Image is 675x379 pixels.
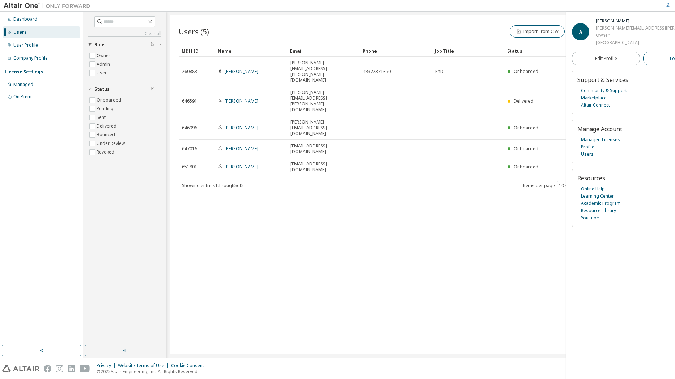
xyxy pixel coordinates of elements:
[88,81,161,97] button: Status
[290,161,356,173] span: [EMAIL_ADDRESS][DOMAIN_NAME]
[182,45,212,57] div: MDH ID
[13,94,31,100] div: On Prem
[13,82,33,87] div: Managed
[579,29,582,35] span: A
[595,56,617,61] span: Edit Profile
[56,365,63,372] img: instagram.svg
[514,146,538,152] span: Onboarded
[68,365,75,372] img: linkedin.svg
[581,193,614,200] a: Learning Center
[581,151,594,158] a: Users
[577,76,628,84] span: Support & Services
[363,69,391,74] span: 48322371350
[179,26,209,36] span: Users (5)
[290,143,356,155] span: [EMAIL_ADDRESS][DOMAIN_NAME]
[2,365,39,372] img: altair_logo.svg
[225,164,258,170] a: [PERSON_NAME]
[514,98,534,104] span: Delivered
[88,37,161,53] button: Role
[97,51,112,60] label: Owner
[80,365,90,372] img: youtube.svg
[97,148,116,156] label: Revoked
[581,143,594,151] a: Profile
[97,122,118,130] label: Delivered
[44,365,51,372] img: facebook.svg
[171,363,208,369] div: Cookie Consent
[182,164,197,170] span: 651801
[97,69,108,77] label: User
[581,207,616,214] a: Resource Library
[97,104,115,113] label: Pending
[290,45,357,57] div: Email
[94,86,110,92] span: Status
[514,125,538,131] span: Onboarded
[435,45,501,57] div: Job Title
[182,125,197,131] span: 646996
[577,125,622,133] span: Manage Account
[559,183,569,189] button: 10
[94,42,105,48] span: Role
[435,69,443,74] span: PhD
[97,60,111,69] label: Admin
[218,45,284,57] div: Name
[514,164,538,170] span: Onboarded
[13,42,38,48] div: User Profile
[581,102,610,109] a: Altair Connect
[88,31,161,36] a: Clear all
[5,69,43,75] div: License Settings
[581,94,607,102] a: Marketplace
[225,98,258,104] a: [PERSON_NAME]
[13,29,27,35] div: Users
[290,119,356,137] span: [PERSON_NAME][EMAIL_ADDRESS][DOMAIN_NAME]
[514,68,538,74] span: Onboarded
[13,55,48,61] div: Company Profile
[97,363,118,369] div: Privacy
[97,96,123,104] label: Onboarded
[97,369,208,375] p: © 2025 Altair Engineering, Inc. All Rights Reserved.
[523,181,570,190] span: Items per page
[225,68,258,74] a: [PERSON_NAME]
[13,16,37,22] div: Dashboard
[510,25,565,38] button: Import From CSV
[581,200,621,207] a: Academic Program
[581,87,627,94] a: Community & Support
[507,45,625,57] div: Status
[290,90,356,113] span: [PERSON_NAME][EMAIL_ADDRESS][PERSON_NAME][DOMAIN_NAME]
[290,60,356,83] span: [PERSON_NAME][EMAIL_ADDRESS][PERSON_NAME][DOMAIN_NAME]
[182,182,244,189] span: Showing entries 1 through 5 of 5
[150,42,155,48] span: Clear filter
[225,146,258,152] a: [PERSON_NAME]
[225,125,258,131] a: [PERSON_NAME]
[182,98,197,104] span: 646591
[4,2,94,9] img: Altair One
[118,363,171,369] div: Website Terms of Use
[572,52,640,65] a: Edit Profile
[577,174,605,182] span: Resources
[97,139,126,148] label: Under Review
[150,86,155,92] span: Clear filter
[182,69,197,74] span: 260883
[362,45,429,57] div: Phone
[581,214,599,221] a: YouTube
[182,146,197,152] span: 647016
[581,136,620,143] a: Managed Licenses
[97,130,116,139] label: Bounced
[97,113,107,122] label: Sent
[581,185,605,193] a: Online Help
